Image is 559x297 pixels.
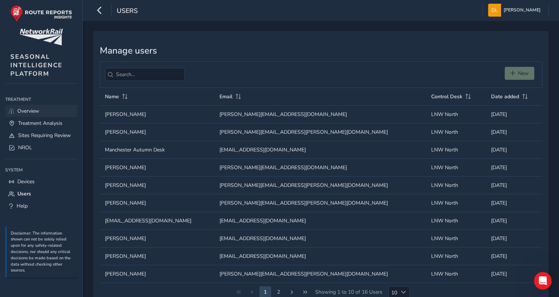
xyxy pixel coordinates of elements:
[5,175,77,188] a: Devices
[18,120,62,127] span: Treatment Analysis
[486,247,542,265] td: [DATE]
[100,123,214,141] td: [PERSON_NAME]
[486,212,542,229] td: [DATE]
[105,68,185,81] input: Search...
[11,231,74,274] p: Disclaimer: The information shown can not be solely relied upon for any safety-related decisions,...
[426,176,486,194] td: LNW North
[55,3,95,16] h1: Messages
[426,212,486,229] td: LNW North
[8,26,23,41] div: Profile image for Route-Reports
[214,229,426,247] td: [EMAIL_ADDRESS][DOMAIN_NAME]
[100,45,542,56] h3: Manage users
[504,4,541,17] span: [PERSON_NAME]
[534,272,552,290] iframe: Intercom live chat
[486,265,542,283] td: [DATE]
[5,117,77,129] a: Treatment Analysis
[5,164,77,175] div: System
[17,178,35,185] span: Devices
[100,265,214,283] td: [PERSON_NAME]
[486,194,542,212] td: [DATE]
[426,265,486,283] td: LNW North
[5,188,77,200] a: Users
[105,247,117,253] span: Help
[34,193,114,208] button: Send us a message
[5,94,77,105] div: Treatment
[214,265,426,283] td: [PERSON_NAME][EMAIL_ADDRESS][PERSON_NAME][DOMAIN_NAME]
[26,26,495,32] span: Hey [PERSON_NAME] 👋 Welcome to the Route Reports Insights Platform. Take a look around! If you ha...
[10,52,62,78] span: SEASONAL INTELLIGENCE PLATFORM
[486,141,542,158] td: [DATE]
[486,105,542,123] td: [DATE]
[491,93,519,100] span: Date added
[488,4,543,17] button: [PERSON_NAME]
[486,123,542,141] td: [DATE]
[214,105,426,123] td: [PERSON_NAME][EMAIL_ADDRESS][DOMAIN_NAME]
[426,123,486,141] td: LNW North
[100,105,214,123] td: [PERSON_NAME]
[486,158,542,176] td: [DATE]
[488,4,501,17] img: diamond-layout
[17,202,28,209] span: Help
[100,212,214,229] td: [EMAIL_ADDRESS][DOMAIN_NAME]
[130,3,143,16] div: Close
[26,33,63,41] div: Route-Reports
[10,5,72,22] img: rr logo
[214,212,426,229] td: [EMAIL_ADDRESS][DOMAIN_NAME]
[74,229,148,259] button: Help
[214,247,426,265] td: [EMAIL_ADDRESS][DOMAIN_NAME]
[5,141,77,154] a: NROL
[100,158,214,176] td: [PERSON_NAME]
[426,247,486,265] td: LNW North
[214,176,426,194] td: [PERSON_NAME][EMAIL_ADDRESS][PERSON_NAME][DOMAIN_NAME]
[105,93,119,100] span: Name
[214,123,426,141] td: [PERSON_NAME][EMAIL_ADDRESS][PERSON_NAME][DOMAIN_NAME]
[64,33,85,41] div: • [DATE]
[5,105,77,117] a: Overview
[426,105,486,123] td: LNW North
[214,158,426,176] td: [PERSON_NAME][EMAIL_ADDRESS][DOMAIN_NAME]
[100,141,214,158] td: Manchester Autumn Desk
[426,194,486,212] td: LNW North
[486,176,542,194] td: [DATE]
[20,29,63,45] img: customer logo
[18,144,32,151] span: NROL
[426,229,486,247] td: LNW North
[214,141,426,158] td: [EMAIL_ADDRESS][DOMAIN_NAME]
[214,194,426,212] td: [PERSON_NAME][EMAIL_ADDRESS][PERSON_NAME][DOMAIN_NAME]
[100,229,214,247] td: [PERSON_NAME]
[18,132,71,139] span: Sites Requiring Review
[219,93,232,100] span: Email
[100,176,214,194] td: [PERSON_NAME]
[5,200,77,212] a: Help
[5,129,77,141] a: Sites Requiring Review
[100,247,214,265] td: [PERSON_NAME]
[426,158,486,176] td: LNW North
[23,247,51,253] span: Messages
[117,6,138,17] span: Users
[100,194,214,212] td: [PERSON_NAME]
[17,107,39,115] span: Overview
[486,229,542,247] td: [DATE]
[426,141,486,158] td: LNW North
[17,190,31,197] span: Users
[431,93,462,100] span: Control Desk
